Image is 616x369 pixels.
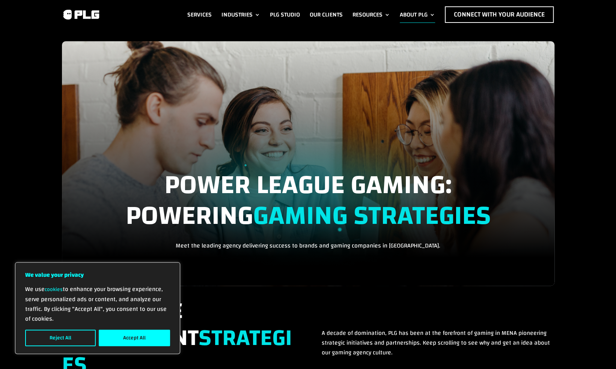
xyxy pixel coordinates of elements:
p: We value your privacy [25,270,170,280]
button: Reject All [25,330,96,346]
a: Services [187,6,212,23]
a: Resources [352,6,390,23]
iframe: Chat Widget [578,333,616,369]
a: Connect with Your Audience [445,6,554,23]
a: cookies [45,285,63,294]
button: Accept All [99,330,170,346]
a: Our Clients [310,6,343,23]
a: PLG Studio [270,6,300,23]
p: A decade of domination, PLG has been at the forefront of gaming in MENA pioneering strategic init... [322,328,554,357]
a: About PLG [400,6,435,23]
h1: POWER LEAGUE GAMING: POWERING [62,170,554,241]
p: Meet the leading agency delivering success to brands and gaming companies in [GEOGRAPHIC_DATA]. [62,241,554,250]
a: Industries [221,6,260,23]
div: We value your privacy [15,262,180,354]
strong: Gaming Strategies [253,191,491,240]
p: We use to enhance your browsing experience, serve personalized ads or content, and analyze our tr... [25,284,170,324]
